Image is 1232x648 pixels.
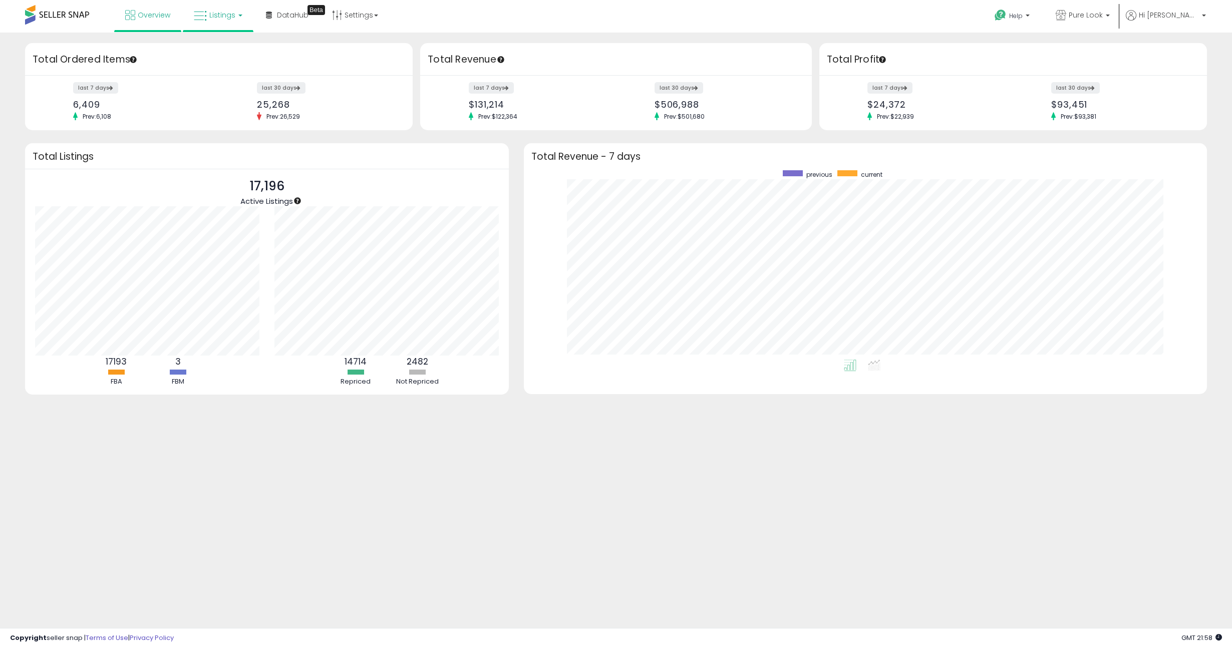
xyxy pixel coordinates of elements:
[1051,82,1100,94] label: last 30 days
[1051,99,1189,110] div: $93,451
[175,356,181,368] b: 3
[1009,12,1023,20] span: Help
[33,53,405,67] h3: Total Ordered Items
[1126,10,1206,33] a: Hi [PERSON_NAME]
[878,55,887,64] div: Tooltip anchor
[473,112,522,121] span: Prev: $122,364
[1069,10,1103,20] span: Pure Look
[293,196,302,205] div: Tooltip anchor
[148,377,208,387] div: FBM
[469,82,514,94] label: last 7 days
[872,112,919,121] span: Prev: $22,939
[261,112,305,121] span: Prev: 26,529
[129,55,138,64] div: Tooltip anchor
[345,356,367,368] b: 14714
[73,82,118,94] label: last 7 days
[655,99,794,110] div: $506,988
[138,10,170,20] span: Overview
[326,377,386,387] div: Repriced
[407,356,428,368] b: 2482
[277,10,309,20] span: DataHub
[428,53,804,67] h3: Total Revenue
[78,112,116,121] span: Prev: 6,108
[994,9,1007,22] i: Get Help
[209,10,235,20] span: Listings
[1056,112,1101,121] span: Prev: $93,381
[867,82,912,94] label: last 7 days
[257,99,395,110] div: 25,268
[73,99,211,110] div: 6,409
[827,53,1199,67] h3: Total Profit
[867,99,1006,110] div: $24,372
[987,2,1040,33] a: Help
[307,5,325,15] div: Tooltip anchor
[531,153,1199,160] h3: Total Revenue - 7 days
[240,177,293,196] p: 17,196
[257,82,305,94] label: last 30 days
[86,377,146,387] div: FBA
[106,356,127,368] b: 17193
[659,112,710,121] span: Prev: $501,680
[33,153,501,160] h3: Total Listings
[387,377,447,387] div: Not Repriced
[1139,10,1199,20] span: Hi [PERSON_NAME]
[655,82,703,94] label: last 30 days
[806,170,832,179] span: previous
[240,196,293,206] span: Active Listings
[861,170,882,179] span: current
[496,55,505,64] div: Tooltip anchor
[469,99,608,110] div: $131,214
